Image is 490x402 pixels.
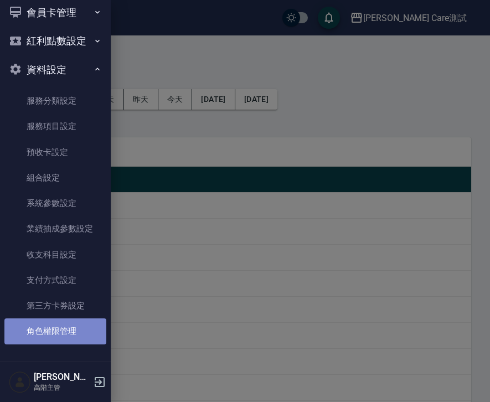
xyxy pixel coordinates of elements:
a: 預收卡設定 [4,140,106,165]
a: 業績抽成參數設定 [4,216,106,241]
a: 服務分類設定 [4,88,106,114]
button: 紅利點數設定 [4,27,106,55]
button: 資料設定 [4,55,106,84]
a: 服務項目設定 [4,114,106,139]
a: 收支科目設定 [4,242,106,267]
a: 支付方式設定 [4,267,106,293]
img: Person [9,371,31,393]
h5: [PERSON_NAME] [34,372,90,383]
a: 組合設定 [4,165,106,190]
a: 第三方卡券設定 [4,293,106,318]
p: 高階主管 [34,383,90,393]
a: 角色權限管理 [4,318,106,344]
a: 系統參數設定 [4,190,106,216]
